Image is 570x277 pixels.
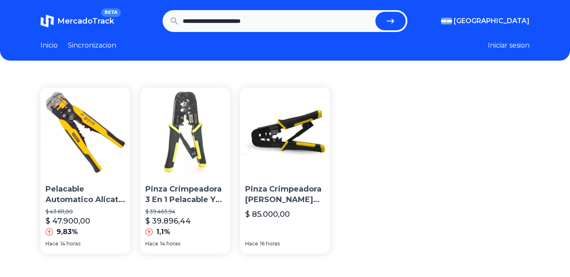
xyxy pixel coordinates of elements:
[240,88,330,254] a: Pinza Crimpeadora Stanley 96-225 Pelacables Y Alicate 3 En 1Pinza Crimpeadora [PERSON_NAME] 96-22...
[160,240,180,247] span: 14 horas
[156,227,170,237] p: 1,1%
[145,184,225,205] p: Pinza Crimpeadora 3 En 1 Pelacable Y Alicate 96-225 [PERSON_NAME]
[60,240,80,247] span: 14 horas
[245,208,290,220] p: $ 85.000,00
[40,88,130,177] img: Pelacable Automatico Alicate Pinza Stanley 96-230
[45,184,125,205] p: Pelacable Automatico Alicate [PERSON_NAME] 96-230
[145,240,158,247] span: Hace
[260,240,280,247] span: 16 horas
[140,88,230,254] a: Pinza Crimpeadora 3 En 1 Pelacable Y Alicate 96-225 StanleyPinza Crimpeadora 3 En 1 Pelacable Y A...
[56,227,78,237] p: 9,83%
[40,88,130,254] a: Pelacable Automatico Alicate Pinza Stanley 96-230Pelacable Automatico Alicate [PERSON_NAME] 96-23...
[45,208,125,215] p: $ 43.611,00
[40,40,58,51] a: Inicio
[441,18,452,24] img: Argentina
[40,14,54,28] img: MercadoTrack
[45,215,90,227] p: $ 47.900,00
[240,88,330,177] img: Pinza Crimpeadora Stanley 96-225 Pelacables Y Alicate 3 En 1
[140,88,230,177] img: Pinza Crimpeadora 3 En 1 Pelacable Y Alicate 96-225 Stanley
[145,215,191,227] p: $ 39.896,44
[245,240,258,247] span: Hace
[245,184,325,205] p: Pinza Crimpeadora [PERSON_NAME] 96-225 Pelacables Y Alicate 3 En 1
[145,208,225,215] p: $ 39.463,94
[57,16,114,26] span: MercadoTrack
[488,40,530,51] button: Iniciar sesion
[441,16,530,26] button: [GEOGRAPHIC_DATA]
[101,8,121,17] span: BETA
[454,16,530,26] span: [GEOGRAPHIC_DATA]
[68,40,116,51] a: Sincronizacion
[45,240,59,247] span: Hace
[40,14,114,28] a: MercadoTrackBETA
